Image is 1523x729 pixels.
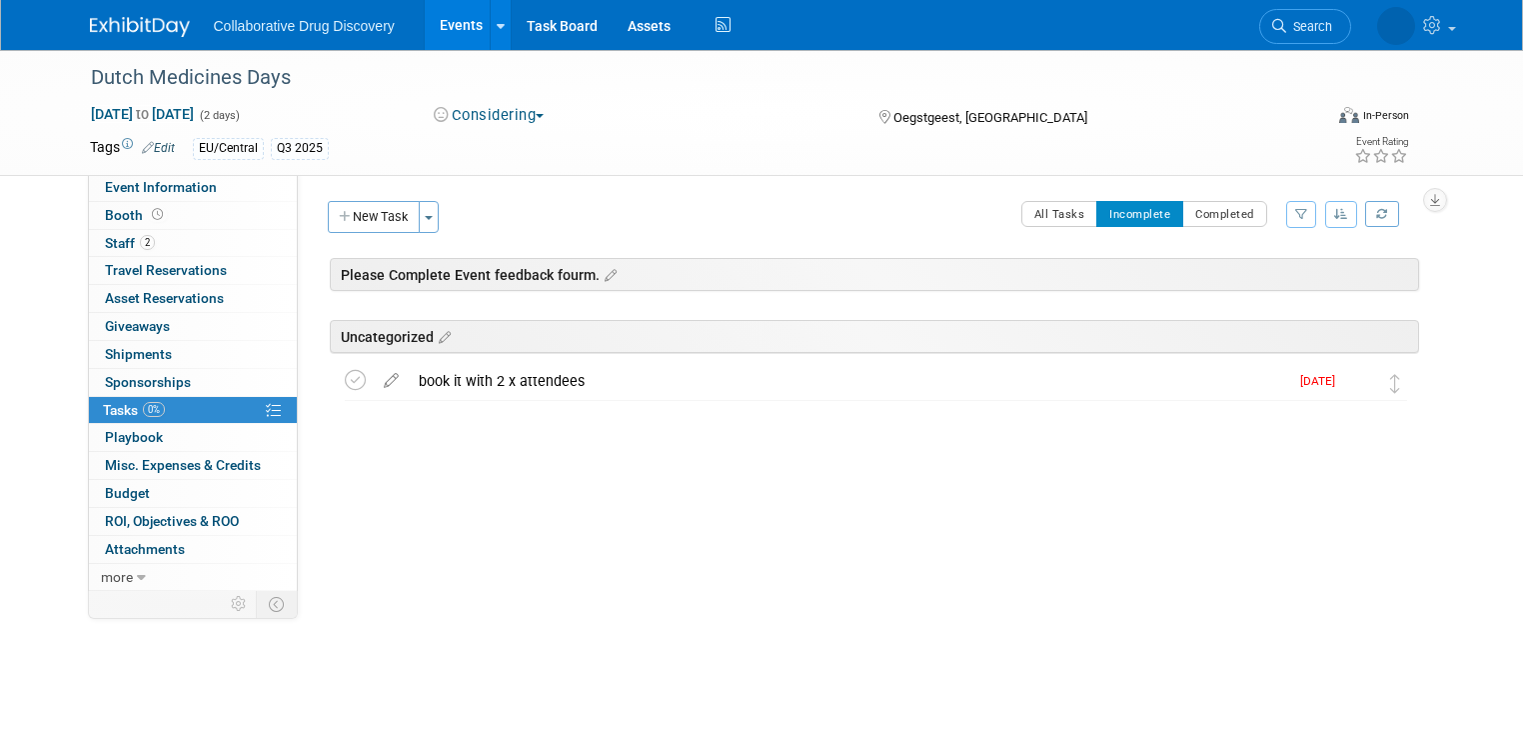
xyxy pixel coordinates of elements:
button: All Tasks [1021,201,1098,227]
a: Giveaways [89,313,297,340]
a: Edit sections [600,264,617,284]
img: Amanda Briggs [1377,7,1415,45]
img: Format-Inperson.png [1339,107,1359,123]
span: 2 [140,235,155,250]
div: Uncategorized [330,320,1419,353]
a: Travel Reservations [89,257,297,284]
a: ROI, Objectives & ROO [89,508,297,535]
a: Shipments [89,341,297,368]
span: Booth not reserved yet [148,207,167,222]
a: Edit sections [434,326,451,346]
span: ROI, Objectives & ROO [105,513,239,529]
span: to [133,106,152,122]
a: Tasks0% [89,397,297,424]
span: [DATE] [1300,374,1345,388]
a: Attachments [89,536,297,563]
a: Edit [142,141,175,155]
a: Budget [89,480,297,507]
span: 0% [143,402,165,417]
div: Event Format [1214,104,1409,134]
a: edit [374,372,409,390]
div: Please Complete Event feedback fourm. [330,258,1419,291]
img: ExhibitDay [90,17,190,37]
div: book it with 2 x attendees [409,364,1288,398]
div: Q3 2025 [271,138,329,159]
a: Booth [89,202,297,229]
a: Staff2 [89,230,297,257]
td: Toggle Event Tabs [256,591,297,617]
span: Sponsorships [105,374,191,390]
span: Collaborative Drug Discovery [214,18,395,34]
a: more [89,564,297,591]
span: Staff [105,235,155,251]
span: Oegstgeest, [GEOGRAPHIC_DATA] [893,110,1087,125]
span: Budget [105,485,150,501]
td: Tags [90,137,175,160]
span: Search [1286,19,1332,34]
img: Amanda Briggs [1345,370,1371,396]
a: Misc. Expenses & Credits [89,452,297,479]
span: Attachments [105,541,185,557]
span: Tasks [103,402,165,418]
span: [DATE] [DATE] [90,105,195,123]
button: Completed [1182,201,1267,227]
a: Search [1259,9,1351,44]
span: Event Information [105,179,217,195]
div: Event Rating [1354,137,1408,147]
span: Playbook [105,429,163,445]
span: Shipments [105,346,172,362]
div: Dutch Medicines Days [84,60,1297,96]
span: (2 days) [198,109,240,122]
button: New Task [328,201,420,233]
button: Incomplete [1096,201,1183,227]
i: Move task [1390,374,1400,393]
span: more [101,569,133,585]
td: Personalize Event Tab Strip [222,591,257,617]
span: Booth [105,207,167,223]
div: EU/Central [193,138,264,159]
a: Asset Reservations [89,285,297,312]
span: Misc. Expenses & Credits [105,457,261,473]
span: Asset Reservations [105,290,224,306]
a: Refresh [1365,201,1399,227]
a: Sponsorships [89,369,297,396]
span: Giveaways [105,318,170,334]
a: Event Information [89,174,297,201]
a: Playbook [89,424,297,451]
div: In-Person [1362,108,1409,123]
button: Considering [427,105,552,126]
span: Travel Reservations [105,262,227,278]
